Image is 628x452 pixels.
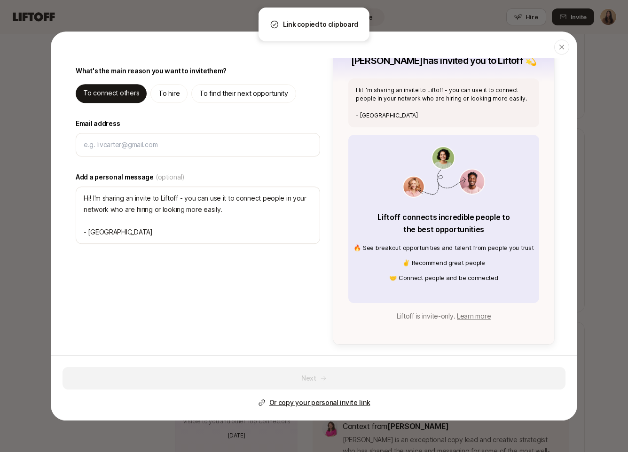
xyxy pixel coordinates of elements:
[269,397,370,409] p: Or copy your personal invite link
[353,243,534,253] p: 🔥 See breakout opportunities and talent from people you trust
[199,88,288,99] p: To find their next opportunity
[76,65,227,77] p: What's the main reason you want to invite them ?
[376,211,511,236] p: Liftoff connects incredible people to the best opportunities
[158,88,180,99] p: To hire
[76,118,320,129] label: Email address
[457,312,491,320] a: Learn more
[402,146,485,198] img: invite_value_prop.png
[83,87,139,99] p: To connect others
[397,311,491,322] p: Liftoff is invite-only.
[258,397,370,409] button: Or copy your personal invite link
[351,54,536,67] p: [PERSON_NAME] has invited you to Liftoff 💫
[84,139,312,150] input: e.g. livcarter@gmail.com
[353,273,534,283] p: 🤝️ Connect people and be connected
[76,171,320,183] label: Add a personal message
[353,258,534,268] p: ✌️ Recommend great people
[76,187,320,244] textarea: Hi! I'm sharing an invite to Liftoff - you can use it to connect people in your network who are h...
[156,171,185,183] span: (optional)
[348,78,539,127] div: Hi! I'm sharing an invite to Liftoff - you can use it to connect people in your network who are h...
